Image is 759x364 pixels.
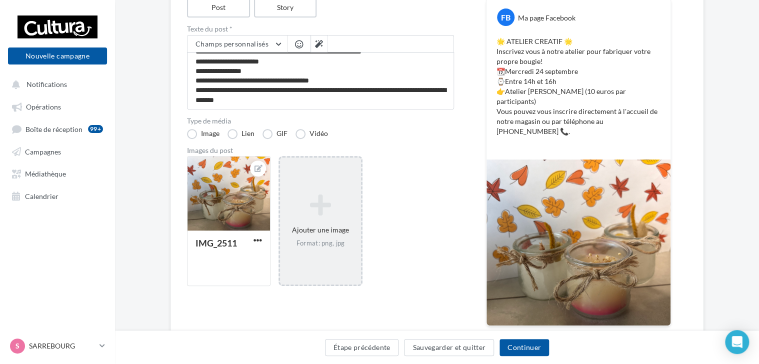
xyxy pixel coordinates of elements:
[518,13,575,23] div: Ma page Facebook
[404,339,494,356] button: Sauvegarder et quitter
[187,117,454,124] label: Type de média
[325,339,399,356] button: Étape précédente
[88,125,103,133] div: 99+
[6,119,109,138] a: Boîte de réception99+
[6,75,105,93] button: Notifications
[6,186,109,204] a: Calendrier
[195,237,237,248] div: IMG_2511
[25,169,66,178] span: Médiathèque
[195,39,268,48] span: Champs personnalisés
[26,102,61,111] span: Opérations
[262,129,287,139] label: GIF
[26,80,67,88] span: Notifications
[15,341,19,351] span: S
[25,191,58,200] span: Calendrier
[187,129,219,139] label: Image
[6,97,109,115] a: Opérations
[486,326,671,339] div: La prévisualisation est non-contractuelle
[187,35,287,52] button: Champs personnalisés
[187,25,454,32] label: Texte du post *
[8,47,107,64] button: Nouvelle campagne
[497,8,514,26] div: FB
[8,336,107,355] a: S SARREBOURG
[499,339,549,356] button: Continuer
[496,36,660,146] p: 🌟 ATELIER CREATIF 🌟 Inscrivez vous à notre atelier pour fabriquer votre propre bougie! 📆Mercredi ...
[227,129,254,139] label: Lien
[6,142,109,160] a: Campagnes
[295,129,328,139] label: Vidéo
[25,147,61,155] span: Campagnes
[29,341,95,351] p: SARREBOURG
[6,164,109,182] a: Médiathèque
[725,330,749,354] div: Open Intercom Messenger
[25,124,82,133] span: Boîte de réception
[187,147,454,154] div: Images du post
